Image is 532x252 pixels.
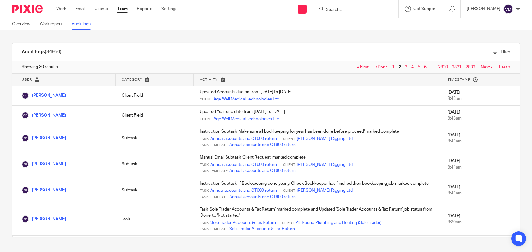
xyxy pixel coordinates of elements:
[397,64,402,71] span: 2
[116,125,194,151] td: Subtask
[448,115,513,121] div: 8:43am
[210,220,276,226] a: Sole Trader Accounts & Tax Return
[116,203,194,236] td: Task
[194,106,441,125] td: Updated Year end date from [DATE] to [DATE]
[22,187,29,194] img: Jill Fox
[116,86,194,106] td: Client Field
[283,163,295,167] span: Client
[283,137,295,142] span: Client
[354,65,510,70] nav: pager
[200,117,212,122] span: Client
[22,135,29,142] img: Jill Fox
[441,86,520,106] td: [DATE]
[438,65,448,69] a: 2830
[194,151,441,177] td: Manual Email Subtask 'Client Request' marked complete
[441,106,520,125] td: [DATE]
[200,221,209,226] span: Task
[161,6,177,12] a: Settings
[210,136,277,142] a: Annual accounts and CT600 return
[448,96,513,102] div: 8:43am
[22,92,29,99] img: Chris Demetriou
[467,6,500,12] p: [PERSON_NAME]
[418,65,420,69] a: 5
[200,169,228,173] span: Task Template
[448,190,513,196] div: 8:41am
[122,78,142,81] span: Category
[448,78,470,81] span: Timestamp
[210,187,277,194] a: Annual accounts and CT600 return
[194,125,441,151] td: Instruction Subtask 'Make sure all bookkeeping for year has been done before proceed' marked comp...
[56,6,66,12] a: Work
[411,65,414,69] a: 4
[137,6,152,12] a: Reports
[72,18,95,30] a: Audit logs
[448,219,513,225] div: 8:30am
[200,188,209,193] span: Task
[200,195,228,200] span: Task Template
[297,136,353,142] a: [PERSON_NAME] Rigging Ltd
[297,187,353,194] a: [PERSON_NAME] Rigging Ltd
[357,65,369,69] a: « First
[413,7,437,11] span: Get Support
[116,177,194,203] td: Subtask
[503,4,513,14] img: svg%3E
[22,93,66,98] a: [PERSON_NAME]
[200,78,218,81] span: Activity
[12,18,35,30] a: Overview
[448,164,513,170] div: 8:41am
[22,217,66,221] a: [PERSON_NAME]
[452,65,462,69] a: 2831
[429,64,436,71] span: …
[501,50,510,54] span: Filter
[194,203,441,236] td: Task 'Sole Trader Accounts & Tax Return' marked complete and Updated 'Sole Trader Accounts & Tax ...
[22,188,66,192] a: [PERSON_NAME]
[22,162,66,166] a: [PERSON_NAME]
[213,116,279,122] a: Age Well Medical Technologies Ltd
[22,136,66,140] a: [PERSON_NAME]
[116,151,194,177] td: Subtask
[40,18,67,30] a: Work report
[441,203,520,236] td: [DATE]
[213,96,279,102] a: Age Well Medical Technologies Ltd
[481,65,492,69] a: Next ›
[22,64,58,70] span: Showing 30 results
[229,142,296,148] a: Annual accounts and CT600 return
[22,215,29,223] img: Jill Fox
[200,227,228,232] span: Task Template
[194,86,441,106] td: Updated Accounts due on from [DATE] to [DATE]
[441,151,520,177] td: [DATE]
[200,163,209,167] span: Task
[200,137,209,142] span: Task
[424,65,427,69] a: 6
[116,106,194,125] td: Client Field
[22,113,66,117] a: [PERSON_NAME]
[405,65,407,69] a: 3
[95,6,108,12] a: Clients
[200,97,212,102] span: Client
[448,138,513,144] div: 8:41am
[376,65,387,69] a: ‹ Prev
[282,221,294,226] span: Client
[499,65,510,69] a: Last »
[200,143,228,148] span: Task Template
[117,6,128,12] a: Team
[296,220,382,226] a: All-Round Plumbing and Heating (Sole Trader)
[441,125,520,151] td: [DATE]
[441,177,520,203] td: [DATE]
[283,188,295,193] span: Client
[210,162,277,168] a: Annual accounts and CT600 return
[194,177,441,203] td: Instruction Subtask 'If Bookkeeping done yearly, Check Bookkeeper has finished their bookkeeping ...
[325,7,380,13] input: Search
[75,6,85,12] a: Email
[466,65,475,69] a: 2832
[392,65,395,69] a: 1
[22,78,32,81] span: User
[229,168,296,174] a: Annual accounts and CT600 return
[229,226,295,232] a: Sole Trader Accounts & Tax Return
[22,112,29,119] img: Chris Demetriou
[297,162,353,168] a: [PERSON_NAME] Rigging Ltd
[12,5,43,13] img: Pixie
[229,194,296,200] a: Annual accounts and CT600 return
[22,161,29,168] img: Jill Fox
